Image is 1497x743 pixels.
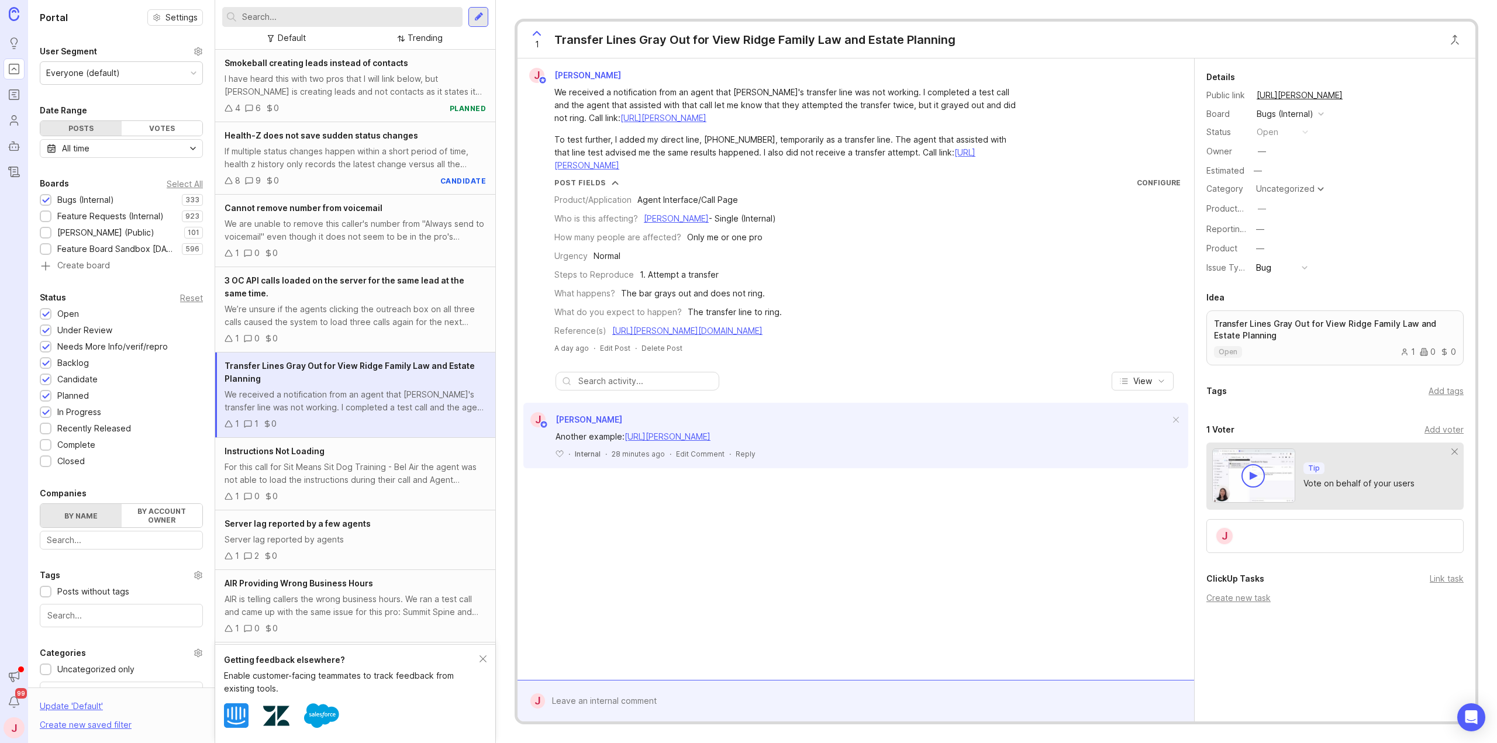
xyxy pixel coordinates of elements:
div: Public link [1206,89,1247,102]
div: Another example: [556,430,1023,443]
div: Feature Board Sandbox [DATE] [57,243,176,255]
div: 0 [274,174,279,187]
button: Settings [147,9,203,26]
div: 1 [1401,348,1415,356]
input: Search... [47,609,195,622]
div: User Segment [40,44,97,58]
p: 596 [185,244,199,254]
div: Complete [57,438,95,451]
input: Search... [47,534,196,547]
div: 1. Attempt a transfer [640,268,719,281]
div: 2 [254,550,259,562]
div: In Progress [57,406,101,419]
a: Server lag reported by a few agentsServer lag reported by agents120 [215,510,495,570]
div: — [1250,163,1265,178]
div: — [1256,223,1264,236]
a: Cannot remove number from voicemailWe are unable to remove this caller's number from "Always send... [215,195,495,267]
div: Agent Interface/Call Page [637,193,738,206]
div: 1 Voter [1206,423,1234,437]
a: AIR Transferred Caller to Human VR When It Shouldn't Haveduring a spanish call, the caller was tr... [215,642,495,715]
div: 0 [254,247,260,260]
div: · [635,343,637,353]
a: AIR Providing Wrong Business HoursAIR is telling callers the wrong business hours. We ran a test ... [215,570,495,642]
div: Open [57,307,79,320]
div: We’re unsure if the agents clicking the outreach box on all three calls caused the system to load... [225,303,486,329]
div: Backlog [57,357,89,369]
span: View [1133,375,1152,387]
span: A day ago [554,343,589,353]
div: candidate [440,176,487,186]
img: member badge [540,420,549,429]
img: Canny Home [9,7,19,20]
div: 1 [235,622,239,635]
div: Owner [1206,145,1247,158]
label: By account owner [122,504,203,527]
a: Roadmaps [4,84,25,105]
span: Settings [165,12,198,23]
a: Transfer Lines Gray Out for View Ridge Family Law and Estate PlanningWe received a notification f... [215,353,495,438]
div: Reply [736,449,756,459]
div: ClickUp Tasks [1206,572,1264,586]
span: AIR Providing Wrong Business Hours [225,578,373,588]
div: We received a notification from an agent that [PERSON_NAME]'s transfer line was not working. I co... [554,86,1022,125]
div: Transfer Lines Gray Out for View Ridge Family Law and Estate Planning [554,32,956,48]
div: Edit Post [600,343,630,353]
div: · [670,449,671,459]
div: 0 [254,490,260,503]
span: Smokeball creating leads instead of contacts [225,58,408,68]
span: 99 [15,688,27,699]
input: Search... [47,687,195,700]
a: Health-Z does not save sudden status changesIf multiple status changes happen within a short peri... [215,122,495,195]
div: · [729,449,731,459]
div: 1 [235,417,239,430]
span: [PERSON_NAME] [554,70,621,80]
div: Bugs (Internal) [57,193,114,206]
div: — [1258,202,1266,215]
img: Intercom logo [224,703,249,728]
div: 1 [235,550,239,562]
div: Board [1206,108,1247,120]
span: Cannot remove number from voicemail [225,203,382,213]
div: 0 [273,490,278,503]
img: Zendesk logo [263,703,289,729]
p: Transfer Lines Gray Out for View Ridge Family Law and Estate Planning [1214,318,1456,341]
div: Closed [57,455,85,468]
svg: toggle icon [184,144,202,153]
div: Link task [1430,572,1464,585]
div: Only me or one pro [687,231,763,244]
div: J [4,717,25,738]
button: Close button [1443,28,1467,51]
div: Steps to Reproduce [554,268,634,281]
div: I have heard this with two pros that I will link below, but [PERSON_NAME] is creating leads and n... [225,72,486,98]
img: Salesforce logo [304,698,339,733]
p: 923 [185,212,199,221]
a: [URL][PERSON_NAME] [625,431,710,441]
div: · [605,449,607,459]
span: Transfer Lines Gray Out for View Ridge Family Law and Estate Planning [225,361,475,383]
span: Health-Z does not save sudden status changes [225,130,418,140]
a: [URL][PERSON_NAME] [620,113,706,123]
div: Edit Comment [676,449,725,459]
span: 1 [535,38,539,51]
div: Internal [575,449,601,459]
button: Post Fields [554,178,619,188]
div: Tags [1206,384,1227,398]
div: Status [40,291,66,305]
div: [PERSON_NAME] (Public) [57,226,154,239]
div: AIR is telling callers the wrong business hours. We ran a test call and came up with the same iss... [225,593,486,618]
label: Product [1206,243,1237,253]
div: Product/Application [554,193,632,206]
div: 0 [254,332,260,345]
span: 3 OC API calls loaded on the server for the same lead at the same time. [225,275,464,298]
div: Under Review [57,324,112,337]
div: Normal [594,250,620,262]
p: 101 [188,228,199,237]
img: member badge [539,76,547,85]
div: Idea [1206,291,1224,305]
span: [PERSON_NAME] [556,414,622,424]
div: planned [450,103,487,113]
a: J[PERSON_NAME] [522,68,630,83]
div: Needs More Info/verif/repro [57,340,168,353]
div: Boards [40,177,69,191]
